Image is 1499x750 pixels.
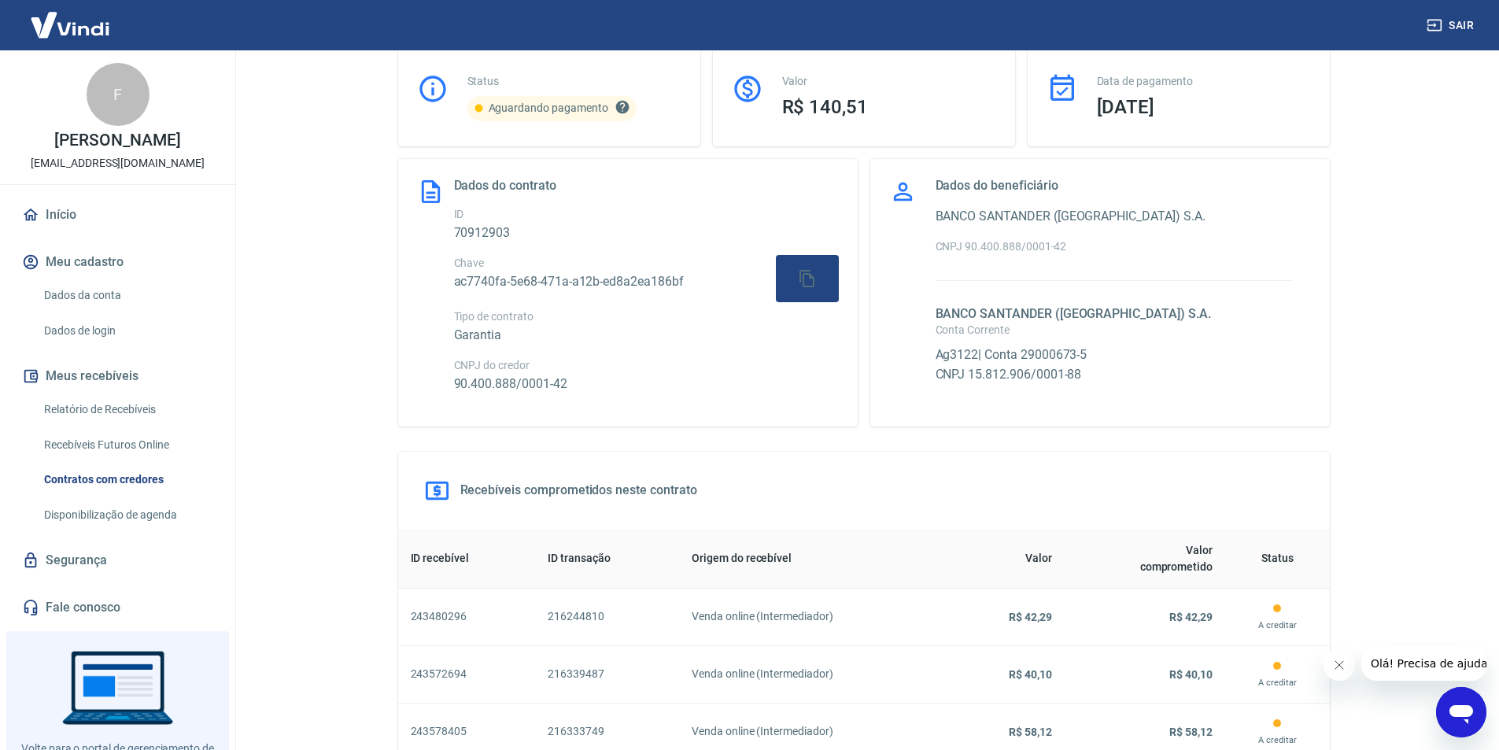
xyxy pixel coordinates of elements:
h6: Venda online (Intermediador) [692,666,940,682]
h5: Recebíveis comprometidos neste contrato [460,482,697,498]
a: Segurança [19,543,216,578]
p: CNPJ 90.400.888/0001-42 [936,238,1292,255]
svg: Este contrato ainda não foi processado pois está aguardando o pagamento ser feito na data program... [615,99,630,115]
h6: ac7740fa-5e68-471a-a12b-ed8a2ea186bf [454,272,684,291]
span: R$ 42,29 [1169,611,1213,623]
h6: 243480296 [411,608,523,625]
span: R$ 58,12 [1009,726,1052,738]
p: Status [467,73,681,90]
th: ID recebível [398,530,536,589]
th: Valor comprometido [1065,530,1225,589]
h6: 216333749 [548,723,666,740]
h5: Dados do contrato [454,178,556,194]
h6: 70912903 [454,223,839,242]
h6: Venda online (Intermediador) [692,608,940,625]
h6: Garantia [454,325,839,345]
button: Copiar chave [788,260,826,297]
a: Relatório de Recebíveis [38,393,216,426]
span: Ag 3122 | Conta 29000673-5 [936,347,1087,362]
span: BANCO SANTANDER ([GEOGRAPHIC_DATA]) S.A. [936,209,1205,224]
span: R$ 40,10 [1169,668,1213,681]
button: Meus recebíveis [19,359,216,393]
a: Início [19,198,216,232]
p: CNPJ do credor [454,357,839,374]
p: ID [454,206,839,223]
h6: 216244810 [548,608,666,625]
span: 90.400.888/0001-42 [454,376,567,391]
svg: Copiar chave [798,269,817,288]
img: Vindi [19,1,121,49]
span: Olá! Precisa de ajuda? [9,11,132,24]
h5: Dados do beneficiário [936,178,1058,194]
p: Chave [454,255,684,272]
span: Aguardando pagamento [489,102,608,114]
p: Data de pagamento [1097,73,1311,90]
h6: 243578405 [411,723,523,740]
th: Origem do recebível [679,530,952,589]
p: Conta Corrente [936,322,1292,338]
h6: Venda online (Intermediador) [692,723,940,740]
h3: [DATE] [1097,96,1311,118]
p: A creditar [1238,733,1316,748]
p: [EMAIL_ADDRESS][DOMAIN_NAME] [31,155,205,172]
a: Dados da conta [38,279,216,312]
a: Fale conosco [19,590,216,625]
h3: R$ 140,51 [782,96,996,118]
p: Valor [782,73,996,90]
a: Contratos com credores [38,464,216,496]
a: Recebíveis Futuros Online [38,429,216,461]
span: R$ 42,29 [1009,611,1052,623]
button: Copiar chave [776,255,839,302]
span: CNPJ 15.812.906/0001-88 [936,367,1082,382]
a: Disponibilização de agenda [38,499,216,531]
p: Tipo de contrato [454,308,839,325]
h5: BANCO SANTANDER ([GEOGRAPHIC_DATA]) S.A. [936,306,1292,322]
button: Meu cadastro [19,245,216,279]
a: Dados de login [38,315,216,347]
iframe: Mensagem da empresa [1361,646,1486,681]
th: ID transação [535,530,679,589]
th: Valor [953,530,1065,589]
div: F [87,63,150,126]
button: Sair [1423,11,1480,40]
iframe: Botão para abrir a janela de mensagens [1436,687,1486,737]
th: Status [1225,530,1329,589]
h6: 216339487 [548,666,666,682]
h6: 243572694 [411,666,523,682]
iframe: Fechar mensagem [1324,649,1355,681]
p: [PERSON_NAME] [54,132,180,149]
p: A creditar [1238,619,1316,633]
p: A creditar [1238,676,1316,690]
span: R$ 40,10 [1009,668,1052,681]
span: R$ 58,12 [1169,726,1213,738]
